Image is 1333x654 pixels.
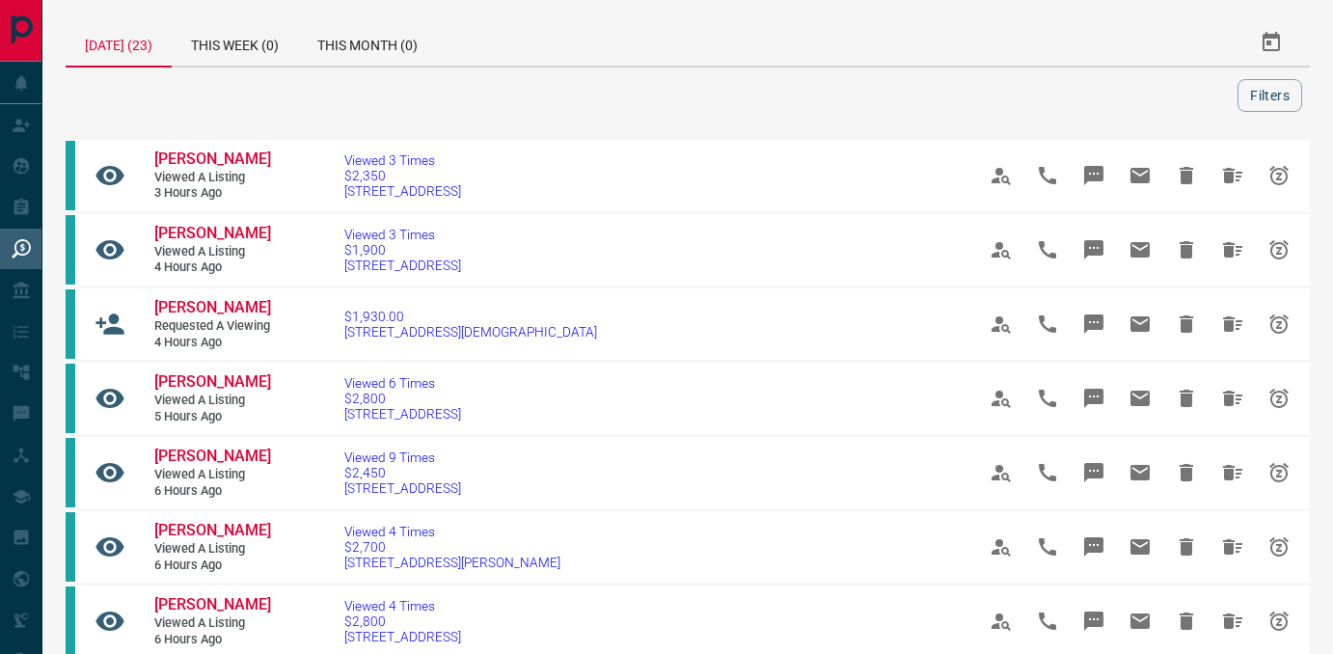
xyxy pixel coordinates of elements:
[154,541,270,558] span: Viewed a Listing
[154,318,270,335] span: Requested a Viewing
[1210,524,1256,570] span: Hide All from Samuel Ekang
[1238,79,1302,112] button: Filters
[1163,227,1210,273] span: Hide
[154,298,271,316] span: [PERSON_NAME]
[1256,152,1302,199] span: Snooze
[978,524,1024,570] span: View Profile
[1248,19,1294,66] button: Select Date Range
[344,227,461,273] a: Viewed 3 Times$1,900[STREET_ADDRESS]
[1117,301,1163,347] span: Email
[1117,450,1163,496] span: Email
[344,629,461,644] span: [STREET_ADDRESS]
[1210,450,1256,496] span: Hide All from Samuel Ekang
[154,372,271,391] span: [PERSON_NAME]
[1071,227,1117,273] span: Message
[344,524,560,539] span: Viewed 4 Times
[154,244,270,260] span: Viewed a Listing
[154,372,270,393] a: [PERSON_NAME]
[1117,598,1163,644] span: Email
[1071,598,1117,644] span: Message
[154,521,271,539] span: [PERSON_NAME]
[154,185,270,202] span: 3 hours ago
[344,375,461,422] a: Viewed 6 Times$2,800[STREET_ADDRESS]
[344,598,461,644] a: Viewed 4 Times$2,800[STREET_ADDRESS]
[978,152,1024,199] span: View Profile
[154,632,270,648] span: 6 hours ago
[344,613,461,629] span: $2,800
[1071,152,1117,199] span: Message
[978,227,1024,273] span: View Profile
[344,375,461,391] span: Viewed 6 Times
[154,558,270,574] span: 6 hours ago
[344,406,461,422] span: [STREET_ADDRESS]
[66,512,75,582] div: condos.ca
[344,242,461,258] span: $1,900
[154,521,270,541] a: [PERSON_NAME]
[66,19,172,68] div: [DATE] (23)
[344,539,560,555] span: $2,700
[154,467,270,483] span: Viewed a Listing
[1210,152,1256,199] span: Hide All from Yasin Shakib
[344,309,597,324] span: $1,930.00
[1163,152,1210,199] span: Hide
[344,152,461,199] a: Viewed 3 Times$2,350[STREET_ADDRESS]
[154,170,270,186] span: Viewed a Listing
[154,393,270,409] span: Viewed a Listing
[978,450,1024,496] span: View Profile
[1117,227,1163,273] span: Email
[344,183,461,199] span: [STREET_ADDRESS]
[344,227,461,242] span: Viewed 3 Times
[1256,301,1302,347] span: Snooze
[66,438,75,507] div: condos.ca
[1256,598,1302,644] span: Snooze
[1256,450,1302,496] span: Snooze
[344,465,461,480] span: $2,450
[1210,375,1256,422] span: Hide All from Samuel Ekang
[66,289,75,359] div: condos.ca
[154,409,270,425] span: 5 hours ago
[1024,227,1071,273] span: Call
[1210,227,1256,273] span: Hide All from Fauzia Khan
[344,152,461,168] span: Viewed 3 Times
[1117,524,1163,570] span: Email
[1210,301,1256,347] span: Hide All from Fauzia Khan
[1071,301,1117,347] span: Message
[154,595,270,615] a: [PERSON_NAME]
[344,555,560,570] span: [STREET_ADDRESS][PERSON_NAME]
[344,309,597,340] a: $1,930.00[STREET_ADDRESS][DEMOGRAPHIC_DATA]
[1163,598,1210,644] span: Hide
[1024,524,1071,570] span: Call
[344,324,597,340] span: [STREET_ADDRESS][DEMOGRAPHIC_DATA]
[154,595,271,613] span: [PERSON_NAME]
[154,259,270,276] span: 4 hours ago
[172,19,298,66] div: This Week (0)
[1163,375,1210,422] span: Hide
[1163,524,1210,570] span: Hide
[1024,301,1071,347] span: Call
[978,598,1024,644] span: View Profile
[66,141,75,210] div: condos.ca
[154,483,270,500] span: 6 hours ago
[66,364,75,433] div: condos.ca
[154,224,271,242] span: [PERSON_NAME]
[154,447,271,465] span: [PERSON_NAME]
[344,450,461,496] a: Viewed 9 Times$2,450[STREET_ADDRESS]
[344,598,461,613] span: Viewed 4 Times
[1163,450,1210,496] span: Hide
[1024,152,1071,199] span: Call
[298,19,437,66] div: This Month (0)
[344,480,461,496] span: [STREET_ADDRESS]
[66,215,75,285] div: condos.ca
[1071,375,1117,422] span: Message
[1256,375,1302,422] span: Snooze
[978,375,1024,422] span: View Profile
[1024,450,1071,496] span: Call
[344,391,461,406] span: $2,800
[1024,598,1071,644] span: Call
[344,450,461,465] span: Viewed 9 Times
[1071,450,1117,496] span: Message
[154,298,270,318] a: [PERSON_NAME]
[978,301,1024,347] span: View Profile
[154,447,270,467] a: [PERSON_NAME]
[154,615,270,632] span: Viewed a Listing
